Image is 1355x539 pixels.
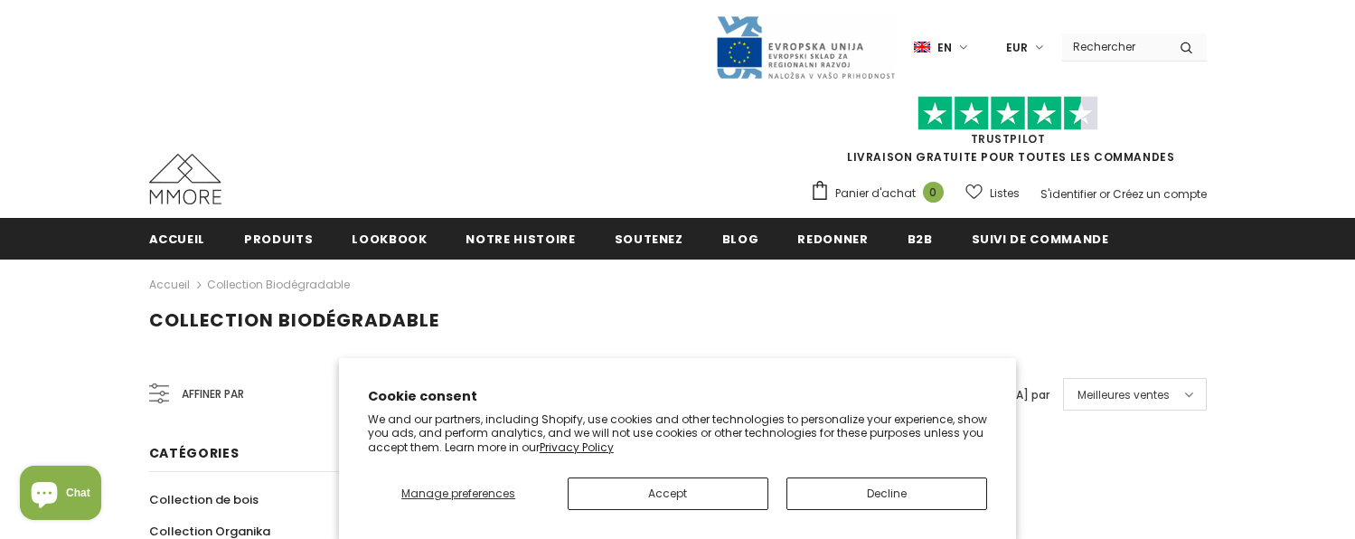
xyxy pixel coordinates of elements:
button: Accept [568,478,768,510]
a: Collection biodégradable [207,277,350,292]
span: Panier d'achat [835,184,916,203]
label: [GEOGRAPHIC_DATA] par [908,386,1049,404]
span: Manage preferences [401,486,515,501]
a: Notre histoire [466,218,575,259]
a: Suivi de commande [972,218,1109,259]
span: Produits [244,231,313,248]
span: B2B [908,231,933,248]
span: Collection de bois [149,491,259,508]
a: Lookbook [352,218,427,259]
span: or [1099,186,1110,202]
span: LIVRAISON GRATUITE POUR TOUTES LES COMMANDES [810,104,1207,165]
span: soutenez [615,231,683,248]
span: Redonner [797,231,868,248]
a: Accueil [149,218,206,259]
h2: Cookie consent [368,387,988,406]
span: 0 [923,182,944,203]
a: S'identifier [1040,186,1096,202]
a: Listes [965,177,1020,209]
a: TrustPilot [971,131,1046,147]
input: Search Site [1062,33,1166,60]
a: Créez un compte [1113,186,1207,202]
span: Notre histoire [466,231,575,248]
button: Manage preferences [368,478,550,510]
button: Decline [786,478,987,510]
span: Collection biodégradable [149,307,439,333]
span: en [937,39,952,57]
p: We and our partners, including Shopify, use cookies and other technologies to personalize your ex... [368,412,988,455]
img: Faites confiance aux étoiles pilotes [917,96,1098,131]
span: EUR [1006,39,1028,57]
img: Javni Razpis [715,14,896,80]
span: Accueil [149,231,206,248]
span: Suivi de commande [972,231,1109,248]
a: Javni Razpis [715,39,896,54]
a: Blog [722,218,759,259]
a: B2B [908,218,933,259]
a: Accueil [149,274,190,296]
a: Produits [244,218,313,259]
span: Meilleures ventes [1077,386,1170,404]
a: Redonner [797,218,868,259]
img: Cas MMORE [149,154,221,204]
a: soutenez [615,218,683,259]
span: Catégories [149,444,240,462]
span: Affiner par [182,384,244,404]
span: Listes [990,184,1020,203]
span: Blog [722,231,759,248]
a: Privacy Policy [540,440,614,455]
span: Lookbook [352,231,427,248]
img: i-lang-1.png [914,40,930,55]
a: Collection de bois [149,484,259,515]
inbox-online-store-chat: Shopify online store chat [14,466,107,525]
a: Panier d'achat 0 [810,180,953,207]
